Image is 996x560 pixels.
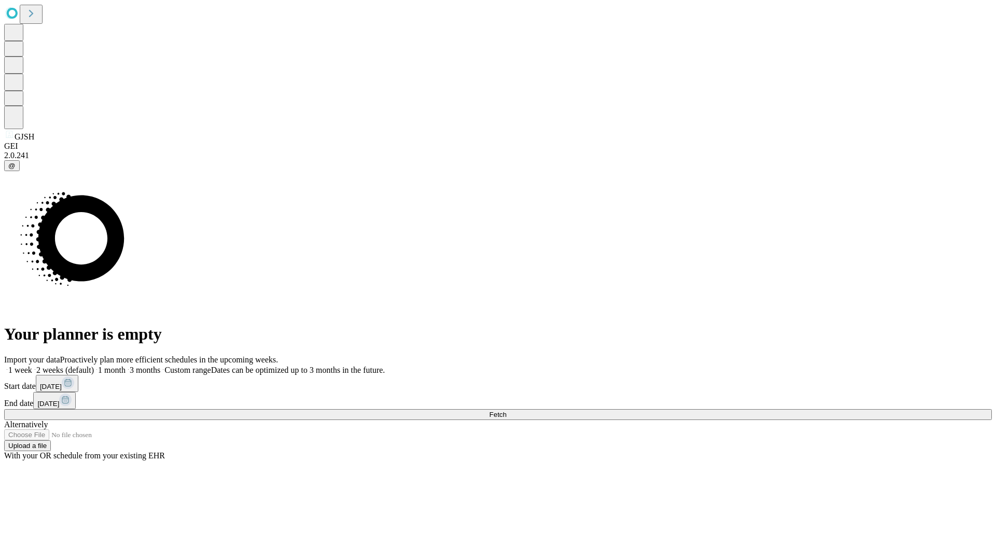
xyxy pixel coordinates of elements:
span: @ [8,162,16,170]
span: Fetch [489,411,506,418]
span: 3 months [130,366,160,374]
h1: Your planner is empty [4,325,992,344]
span: Dates can be optimized up to 3 months in the future. [211,366,385,374]
span: Alternatively [4,420,48,429]
span: 1 month [98,366,126,374]
span: 2 weeks (default) [36,366,94,374]
span: [DATE] [40,383,62,390]
div: GEI [4,142,992,151]
span: GJSH [15,132,34,141]
button: Upload a file [4,440,51,451]
span: 1 week [8,366,32,374]
button: Fetch [4,409,992,420]
span: Import your data [4,355,60,364]
span: [DATE] [37,400,59,408]
div: 2.0.241 [4,151,992,160]
button: [DATE] [36,375,78,392]
button: @ [4,160,20,171]
span: With your OR schedule from your existing EHR [4,451,165,460]
button: [DATE] [33,392,76,409]
span: Proactively plan more efficient schedules in the upcoming weeks. [60,355,278,364]
div: Start date [4,375,992,392]
span: Custom range [164,366,211,374]
div: End date [4,392,992,409]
